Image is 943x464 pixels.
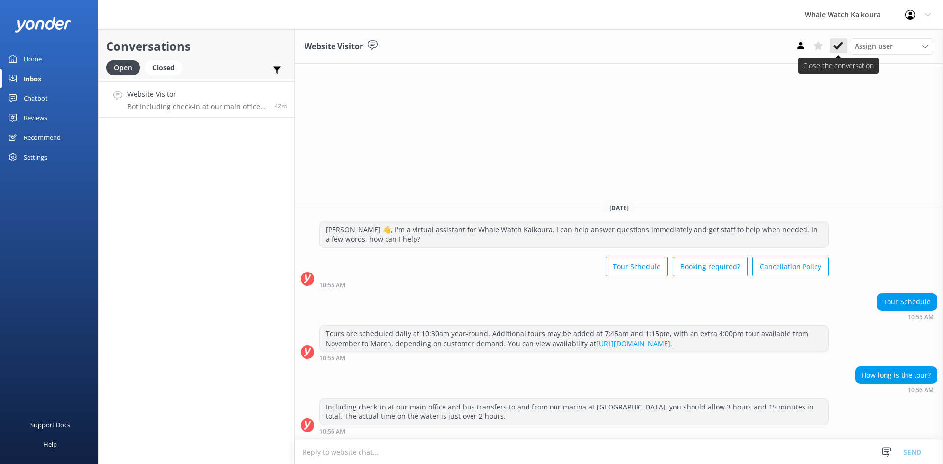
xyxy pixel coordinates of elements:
span: [DATE] [604,204,635,212]
div: Including check-in at our main office and bus transfers to and from our marina at [GEOGRAPHIC_DAT... [320,399,828,425]
div: Closed [145,60,182,75]
strong: 10:55 AM [908,314,934,320]
div: [PERSON_NAME] 👋, I'm a virtual assistant for Whale Watch Kaikoura. I can help answer questions im... [320,221,828,247]
a: Website VisitorBot:Including check-in at our main office and bus transfers to and from our marina... [99,81,294,118]
strong: 10:56 AM [319,429,345,435]
div: Aug 27 2025 10:55am (UTC +12:00) Pacific/Auckland [319,281,829,288]
strong: 10:55 AM [319,355,345,361]
button: Booking required? [673,257,748,276]
div: Reviews [24,108,47,128]
div: Tours are scheduled daily at 10:30am year-round. Additional tours may be added at 7:45am and 1:15... [320,326,828,352]
div: Inbox [24,69,42,88]
div: Help [43,435,57,454]
div: Settings [24,147,47,167]
div: Aug 27 2025 10:56am (UTC +12:00) Pacific/Auckland [855,386,937,393]
strong: 10:56 AM [908,387,934,393]
button: Tour Schedule [606,257,668,276]
span: Aug 27 2025 10:56am (UTC +12:00) Pacific/Auckland [275,102,287,110]
div: Aug 27 2025 10:55am (UTC +12:00) Pacific/Auckland [319,355,829,361]
h4: Website Visitor [127,89,267,100]
a: Open [106,62,145,73]
div: Aug 27 2025 10:56am (UTC +12:00) Pacific/Auckland [319,428,829,435]
a: [URL][DOMAIN_NAME]. [596,339,672,348]
div: Aug 27 2025 10:55am (UTC +12:00) Pacific/Auckland [877,313,937,320]
p: Bot: Including check-in at our main office and bus transfers to and from our marina at [GEOGRAPHI... [127,102,267,111]
button: Cancellation Policy [752,257,829,276]
img: yonder-white-logo.png [15,17,71,33]
div: Assign User [850,38,933,54]
div: Tour Schedule [877,294,937,310]
h2: Conversations [106,37,287,55]
a: Closed [145,62,187,73]
span: Assign user [855,41,893,52]
div: How long is the tour? [856,367,937,383]
div: Chatbot [24,88,48,108]
strong: 10:55 AM [319,282,345,288]
div: Open [106,60,140,75]
div: Support Docs [30,415,70,435]
div: Recommend [24,128,61,147]
h3: Website Visitor [305,40,363,53]
div: Home [24,49,42,69]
